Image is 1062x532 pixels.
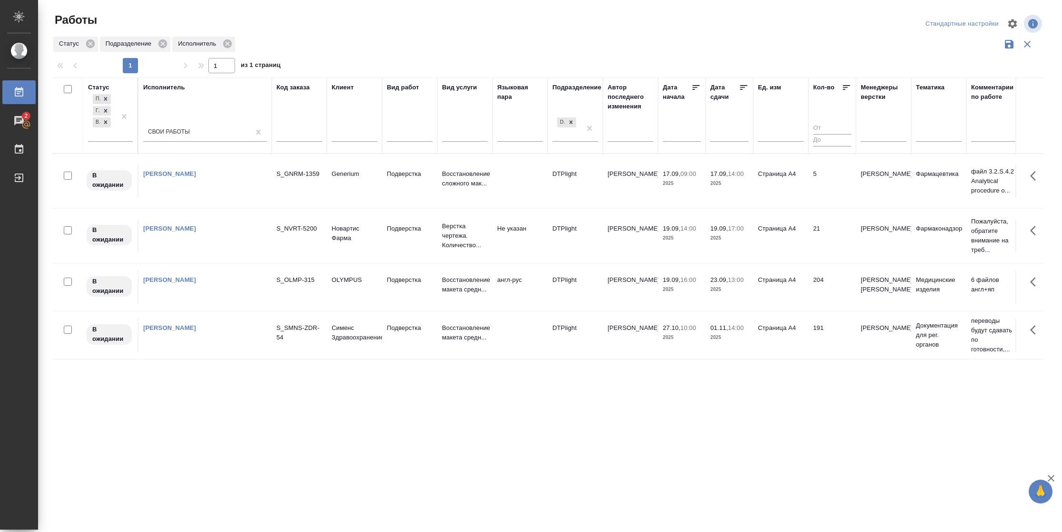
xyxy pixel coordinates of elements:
button: Здесь прячутся важные кнопки [1024,319,1047,341]
p: 19.09, [710,225,728,232]
p: 10:00 [680,324,696,331]
div: Менеджеры верстки [861,83,906,102]
div: Статус [53,37,98,52]
td: [PERSON_NAME] [603,319,658,352]
div: В ожидании [93,117,100,127]
div: Исполнитель [172,37,235,52]
p: Подверстка [387,323,433,333]
td: Страница А4 [753,319,808,352]
div: Код заказа [276,83,310,92]
div: Языковая пара [497,83,543,102]
button: 🙏 [1029,480,1052,503]
p: 13:00 [728,276,744,283]
div: Исполнитель [143,83,185,92]
p: [PERSON_NAME] [861,224,906,233]
div: Свои работы [148,128,190,136]
button: Здесь прячутся важные кнопки [1024,164,1047,187]
td: [PERSON_NAME] [603,271,658,304]
p: Пожалуйста, обратите внимание на треб... [971,217,1017,255]
p: 17:00 [728,225,744,232]
p: Фармаконадзор [916,224,962,233]
input: До [813,134,851,146]
p: Подверстка [387,275,433,285]
div: Подбор, Готов к работе, В ожидании [92,105,112,117]
p: Фармацевтика [916,169,962,179]
div: S_SMNS-ZDR-54 [276,323,322,342]
td: 204 [808,271,856,304]
p: В ожидании [92,225,126,244]
p: 09:00 [680,170,696,177]
p: В ожидании [92,277,126,296]
p: Восстановление макета средн... [442,323,488,342]
div: Вид работ [387,83,419,92]
span: Работы [52,12,97,28]
p: 2025 [710,179,748,188]
p: 14:00 [728,324,744,331]
button: Сбросить фильтры [1018,35,1036,53]
div: Автор последнего изменения [608,83,653,111]
p: Медицинские изделия [916,275,962,294]
div: Исполнитель назначен, приступать к работе пока рано [86,323,133,346]
p: 14:00 [680,225,696,232]
p: 23.09, [710,276,728,283]
a: [PERSON_NAME] [143,324,196,331]
p: 2025 [710,333,748,342]
div: Клиент [332,83,354,92]
div: S_GNRM-1359 [276,169,322,179]
div: Подбор [93,94,100,104]
button: Здесь прячутся важные кнопки [1024,271,1047,293]
div: split button [923,17,1001,31]
a: [PERSON_NAME] [143,225,196,232]
p: Подразделение [106,39,155,48]
span: 🙏 [1032,482,1049,502]
p: В ожидании [92,171,126,190]
span: Настроить таблицу [1001,12,1024,35]
div: Дата начала [663,83,691,102]
p: Сименс Здравоохранение [332,323,377,342]
p: 14:00 [728,170,744,177]
p: файл 3.2.S.4.2 Analytical procedure o... [971,167,1017,195]
span: из 1 страниц [241,59,281,73]
div: Исполнитель назначен, приступать к работе пока рано [86,169,133,192]
p: 6 файлов англ+яп [971,275,1017,294]
div: Подразделение [552,83,601,92]
p: Исполнитель [178,39,219,48]
div: Вид услуги [442,83,477,92]
div: S_NVRT-5200 [276,224,322,233]
td: DTPlight [548,319,603,352]
div: Статус [88,83,109,92]
button: Сохранить фильтры [1000,35,1018,53]
div: Тематика [916,83,944,92]
div: Готов к работе [93,106,100,116]
td: Страница А4 [753,271,808,304]
a: [PERSON_NAME] [143,170,196,177]
div: DTPlight [557,117,566,127]
div: Комментарии по работе [971,83,1017,102]
td: 5 [808,164,856,198]
p: 19.09, [663,276,680,283]
div: Подразделение [100,37,170,52]
div: Исполнитель назначен, приступать к работе пока рано [86,224,133,246]
p: 2025 [663,285,701,294]
p: 16:00 [680,276,696,283]
span: 2 [19,111,33,121]
td: Страница А4 [753,219,808,252]
td: DTPlight [548,219,603,252]
p: Подверстка [387,224,433,233]
td: DTPlight [548,164,603,198]
td: [PERSON_NAME] [603,164,658,198]
div: S_OLMP-315 [276,275,322,285]
p: OLYMPUS [332,275,377,285]
div: Дата сдачи [710,83,739,102]
p: переводы будут сдавать по готовности,... [971,316,1017,354]
p: [PERSON_NAME] [861,169,906,179]
p: Подверстка [387,169,433,179]
p: 01.11, [710,324,728,331]
p: Generium [332,169,377,179]
a: [PERSON_NAME] [143,276,196,283]
td: 21 [808,219,856,252]
p: 2025 [663,233,701,243]
div: Кол-во [813,83,835,92]
p: В ожидании [92,325,126,344]
td: Не указан [492,219,548,252]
